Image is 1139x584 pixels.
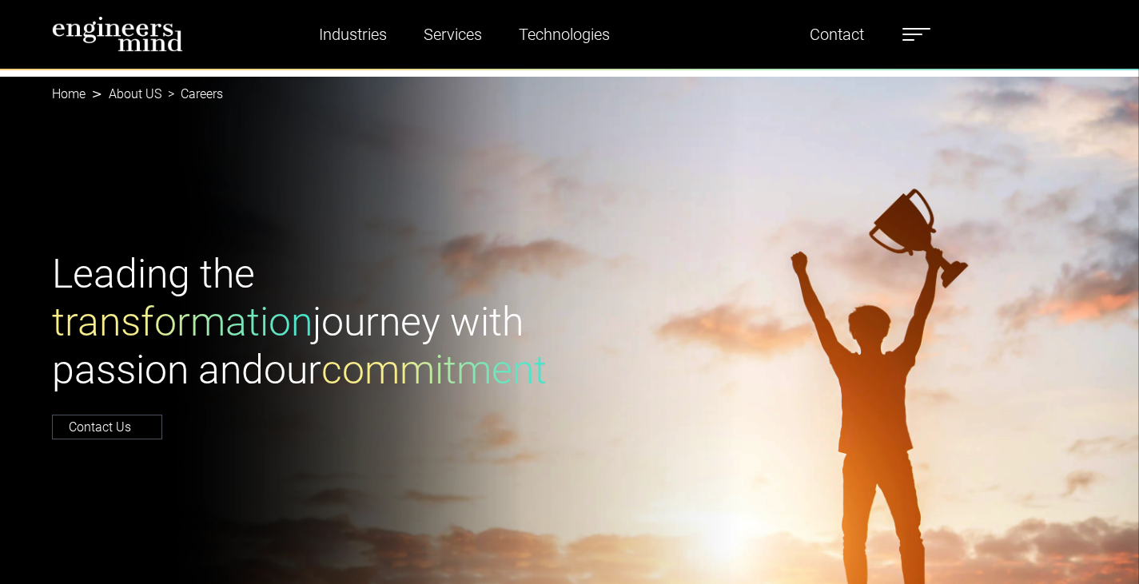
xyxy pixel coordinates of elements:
a: Contact [803,16,870,53]
img: logo [52,16,184,52]
li: Careers [161,85,223,104]
a: Contact Us [52,415,162,439]
a: Technologies [512,16,616,53]
span: commitment [321,347,547,393]
a: Industries [313,16,393,53]
span: transformation [52,299,313,345]
a: Services [417,16,488,53]
a: About US [109,86,161,101]
a: Home [52,86,86,101]
h1: Leading the journey with passion and our [52,250,560,394]
nav: breadcrumb [52,77,1088,112]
